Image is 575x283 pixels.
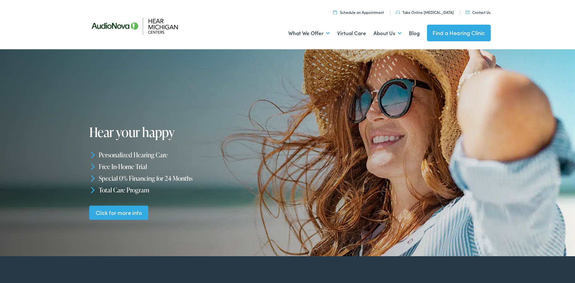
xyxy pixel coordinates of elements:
[89,172,290,184] li: Special 0% Financing for 24 Months
[337,22,366,45] a: Virtual Care
[396,10,454,15] a: Take Online [MEDICAL_DATA]
[373,22,401,45] a: About Us
[396,10,400,14] img: utility icon
[89,125,276,139] h1: Hear your happy
[89,205,149,220] a: Click for more info
[465,10,490,15] a: Contact Us
[333,10,384,15] a: Schedule an Appointment
[409,22,420,45] a: Blog
[465,11,470,14] img: utility icon
[89,161,290,172] li: Free In-Home Trial
[427,25,491,41] a: Find a Hearing Clinic
[288,22,330,45] a: What We Offer
[89,149,290,161] li: Personalized Hearing Care
[333,10,337,14] img: utility icon
[89,184,290,196] li: Total Care Program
